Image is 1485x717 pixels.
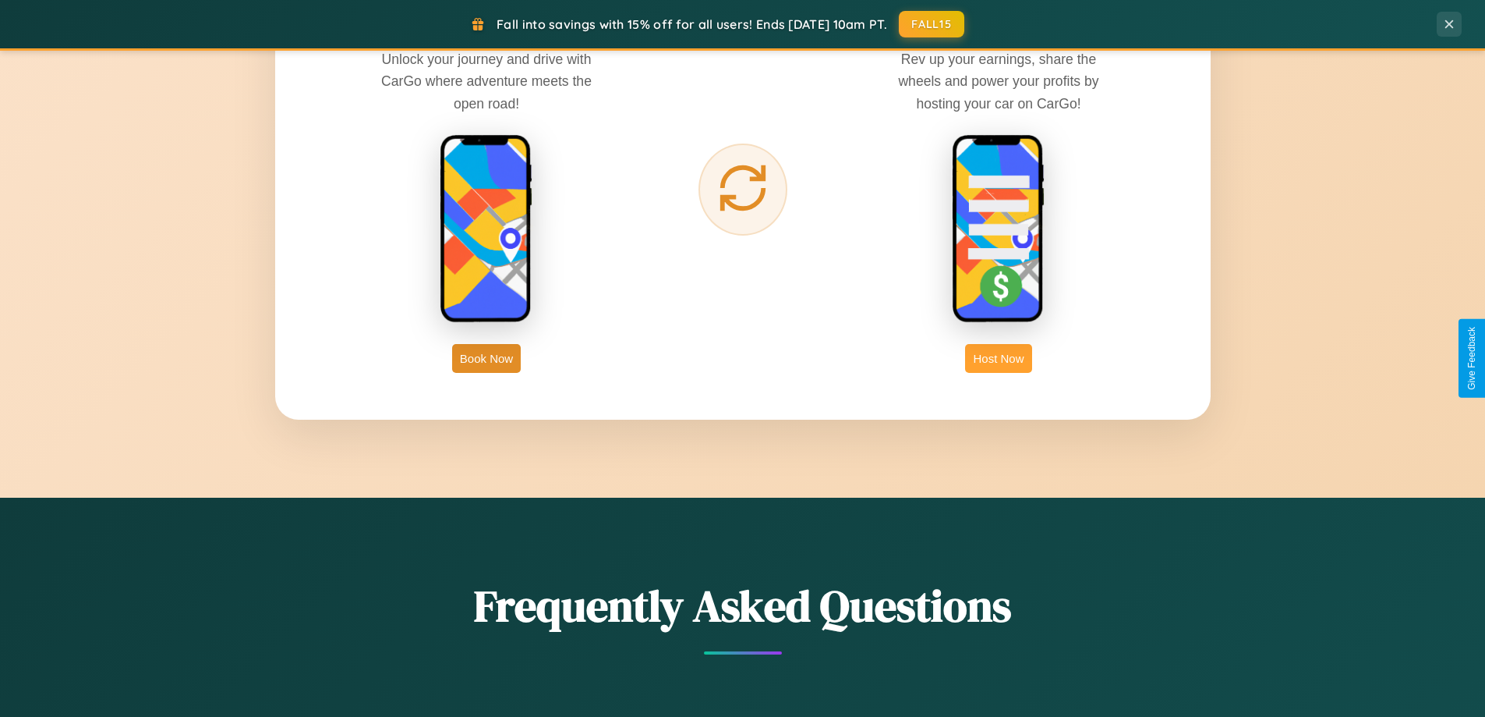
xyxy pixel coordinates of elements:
img: rent phone [440,134,533,325]
img: host phone [952,134,1045,325]
p: Rev up your earnings, share the wheels and power your profits by hosting your car on CarGo! [882,48,1116,114]
button: Book Now [452,344,521,373]
button: FALL15 [899,11,964,37]
p: Unlock your journey and drive with CarGo where adventure meets the open road! [369,48,603,114]
button: Host Now [965,344,1031,373]
div: Give Feedback [1466,327,1477,390]
span: Fall into savings with 15% off for all users! Ends [DATE] 10am PT. [497,16,887,32]
h2: Frequently Asked Questions [275,576,1211,636]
